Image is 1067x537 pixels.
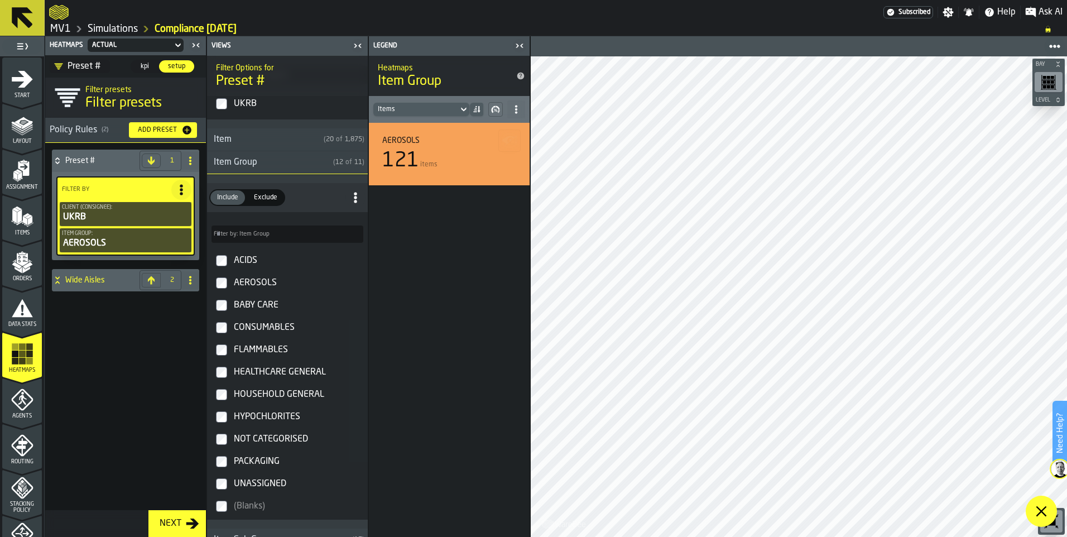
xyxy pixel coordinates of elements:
div: InputCheckbox-react-aria8337932847-:r5i: [232,386,363,404]
button: button- [498,130,521,152]
div: InputCheckbox-react-aria8337932847-:r5j: [232,408,363,426]
li: menu Assignment [2,149,42,194]
h2: Sub Title [85,83,201,94]
label: InputCheckbox-label-react-aria8337932847-:r5f: [209,317,366,339]
div: title-Preset # [207,56,368,96]
a: link-to-/wh/i/3ccf57d1-1e0c-4a81-a3bb-c2011c5f0d50 [88,23,138,35]
span: Items [2,230,42,236]
label: button-switch-multi-kpi [131,60,158,73]
li: menu Heatmaps [2,332,42,377]
header: Views [207,36,368,56]
div: stat- [369,123,530,185]
span: Help [997,6,1016,19]
div: InputCheckbox-react-aria8337932847-:r5n: [232,497,363,515]
label: InputCheckbox-label-react-aria8337932847-:r5k: [209,428,366,450]
span: Item Group [378,73,503,90]
input: InputCheckbox-label-react-aria8337932847-:r5d: [216,277,227,289]
div: DropdownMenuValue-498b4987-9e0c-4ea4-aa44-3072e7a2298f [92,41,168,49]
a: link-to-/wh/i/3ccf57d1-1e0c-4a81-a3bb-c2011c5f0d50/simulations/05737124-12f7-4502-8a67-8971fa089ea5 [155,23,237,35]
div: InputCheckbox-react-aria8337932847-:r5f: [232,319,363,337]
div: InputCheckbox-react-aria8337932847-:r5c: [232,252,363,270]
span: ( [333,159,335,166]
span: Stacking Policy [2,501,42,514]
div: DropdownMenuValue-QbIk8xIFBNJs8fddrLHKI [54,60,101,73]
label: InputCheckbox-label-react-aria8337932847-:r5c: [209,250,366,272]
span: Filter presets [85,94,162,112]
input: InputCheckbox-label-react-aria8337932847-:r5h: [216,367,227,378]
div: Legend [371,42,512,50]
span: ) [362,136,364,143]
li: menu Routing [2,424,42,468]
li: menu Agents [2,378,42,423]
span: ( [324,136,326,143]
div: Item Group: [62,231,189,237]
div: Add Preset [133,126,181,134]
div: Item [207,133,319,146]
label: button-toggle-Settings [938,7,958,18]
div: InputCheckbox-react-aria8337932847-:r5m: [232,475,363,493]
span: 1 [167,157,176,165]
span: 2 [167,276,176,284]
label: button-toggle-Ask AI [1021,6,1067,19]
label: button-toggle-Close me [512,39,527,52]
span: label [214,231,270,238]
span: ) [362,159,364,166]
div: Next [155,517,186,530]
label: button-toggle-Help [979,6,1020,19]
li: menu Items [2,195,42,239]
label: InputCheckbox-label-react-aria8337932847-:r5j: [209,406,366,428]
div: InputCheckbox-react-aria8337932847-:r5l: [232,453,363,471]
span: Bay [1034,61,1052,68]
div: InputCheckbox-react-aria8337932847-:r5h: [232,363,363,381]
div: InputCheckbox-react-aria8337932847-:r56: [232,95,363,113]
label: InputCheckbox-label-react-aria8337932847-:r5e: [209,294,366,317]
label: InputCheckbox-label-react-aria8337932847-:r5l: [209,450,366,473]
div: title-Filter presets [45,78,206,118]
div: PolicyFilterItem-Item Group [60,228,191,252]
span: of [345,159,352,166]
div: DropdownMenuValue-itemsCount [378,106,454,113]
span: Exclude [249,193,282,203]
li: menu Start [2,57,42,102]
nav: Breadcrumb [49,22,1063,36]
div: InputCheckbox-react-aria8337932847-:r5k: [232,430,363,448]
h3: title-section-[object Object] [45,118,206,143]
div: DropdownMenuValue-itemsCount [373,103,469,116]
h3: title-section-Item Group [207,151,368,174]
span: Preset # [216,73,359,90]
span: 20 [326,136,334,143]
div: Views [209,42,350,50]
label: button-toggle-Close me [188,39,204,52]
span: Agents [2,413,42,419]
button: button-Next [148,510,206,537]
div: title-Item Group [369,56,530,96]
div: Preset # [52,150,135,172]
div: DropdownMenuValue-QbIk8xIFBNJs8fddrLHKI [50,60,110,73]
input: InputCheckbox-label-react-aria8337932847-:r5e: [216,300,227,311]
div: PolicyFilterItem-Client (Consignee) [60,202,191,226]
label: button-switch-multi-Exclude [246,189,285,206]
label: button-toggle-Notifications [959,7,979,18]
label: button-switch-multi-Include [209,189,246,206]
label: Need Help? [1054,402,1066,464]
div: button-toolbar-undefined [1032,70,1065,94]
span: 11 [354,159,362,166]
a: logo-header [49,2,69,22]
span: Routing [2,459,42,465]
h4: Preset # [65,156,135,165]
input: InputCheckbox-label-react-aria8337932847-:r5c: [216,255,227,266]
span: Heatmaps [50,41,83,49]
label: InputCheckbox-label-react-aria8337932847-:r5g: [209,339,366,361]
label: InputCheckbox-label-react-aria8337932847-:r5i: [209,383,366,406]
div: Client (Consignee): [62,204,189,210]
header: Legend [369,36,530,56]
div: Title [382,136,516,145]
span: (Blanks) [234,502,265,511]
div: Menu Subscription [883,6,933,18]
input: InputCheckbox-label-react-aria8337932847-:r5l: [216,456,227,467]
input: InputCheckbox-label-react-aria8337932847-:r5m: [216,478,227,490]
li: menu Layout [2,103,42,148]
label: InputCheckbox-label-react-aria8337932847-:r5m: [209,473,366,495]
span: setup [164,61,190,71]
span: Ask AI [1039,6,1063,19]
